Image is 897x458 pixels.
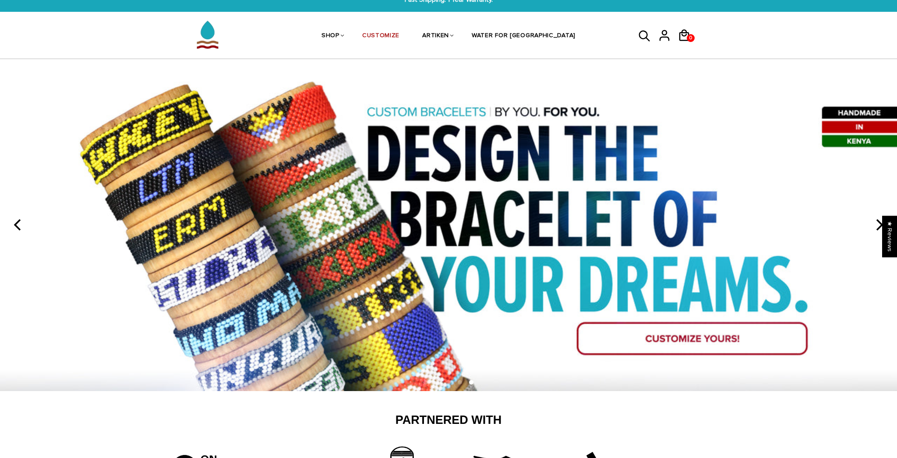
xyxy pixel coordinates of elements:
a: ARTIKEN [422,13,449,59]
button: next [869,215,888,234]
a: SHOP [321,13,339,59]
a: WATER FOR [GEOGRAPHIC_DATA] [472,13,576,59]
h2: Partnered With [175,413,722,428]
a: 0 [678,45,697,46]
div: Click to open Judge.me floating reviews tab [882,216,897,257]
a: CUSTOMIZE [362,13,399,59]
button: previous [9,215,28,234]
span: 0 [687,32,694,44]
